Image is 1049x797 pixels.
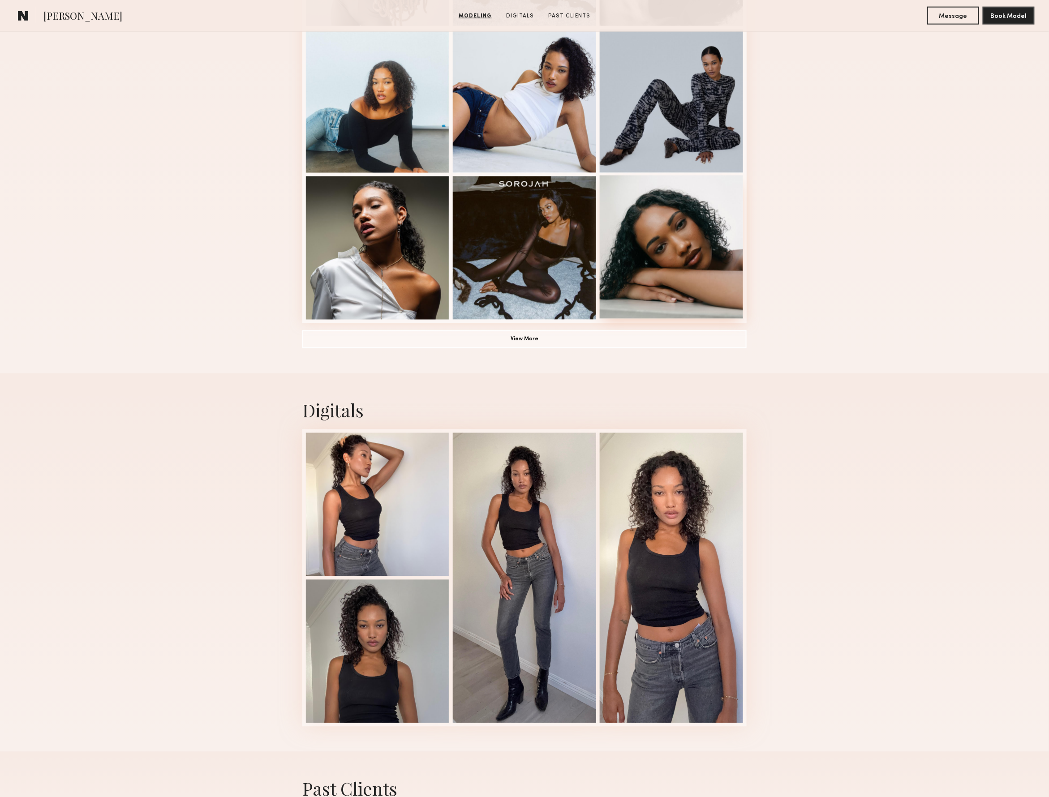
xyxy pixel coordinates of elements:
[545,12,594,20] a: Past Clients
[455,12,495,20] a: Modeling
[43,9,122,25] span: [PERSON_NAME]
[302,330,747,348] button: View More
[503,12,537,20] a: Digitals
[983,7,1035,25] button: Book Model
[983,12,1035,19] a: Book Model
[927,7,979,25] button: Message
[302,398,747,422] div: Digitals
